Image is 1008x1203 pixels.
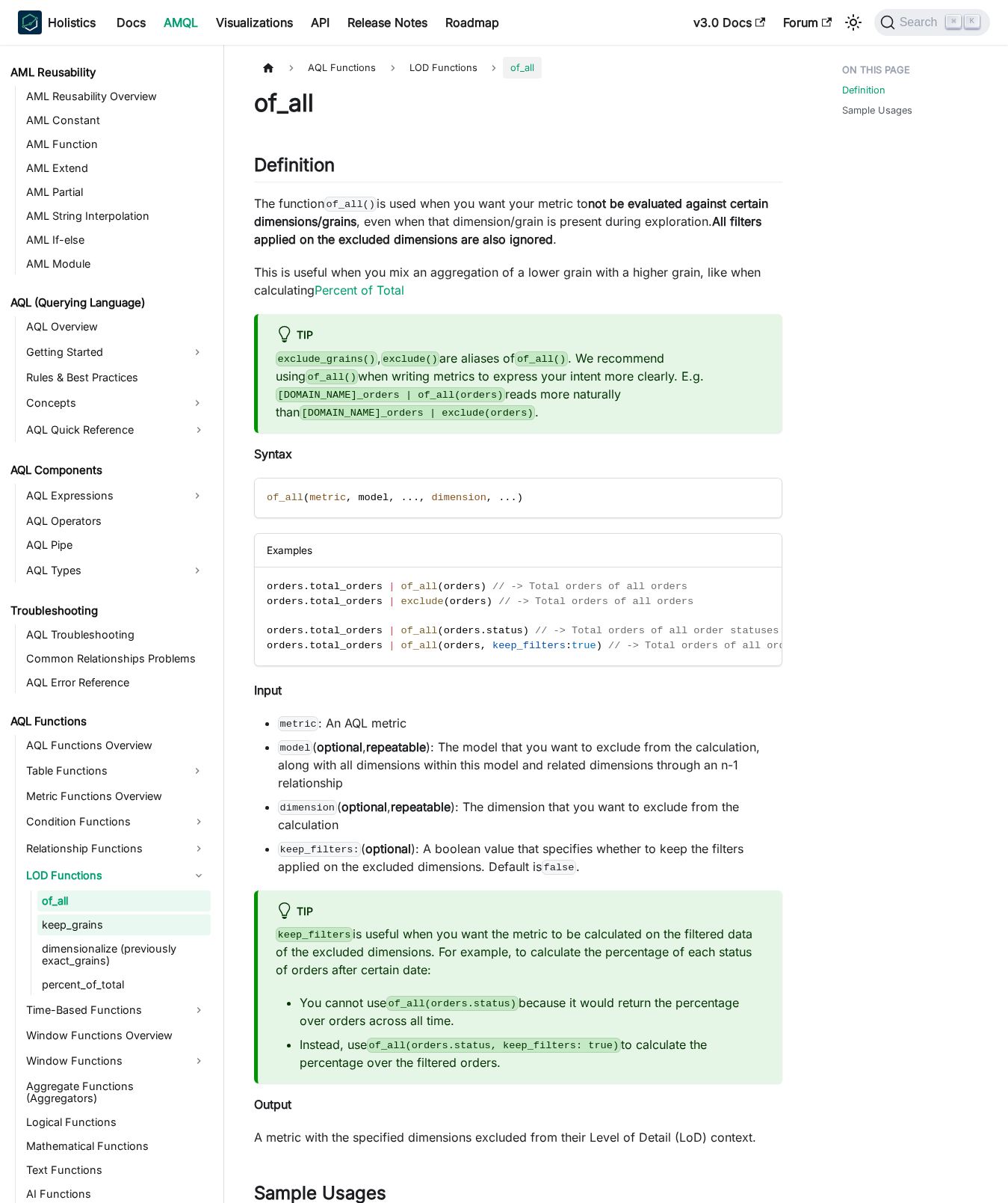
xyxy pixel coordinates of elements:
a: AML Reusability [6,62,211,83]
span: ( [444,596,450,607]
span: ( [438,640,444,651]
a: Roadmap [436,10,508,34]
span: orders [450,596,486,607]
span: total_orders [309,596,383,607]
p: , are aliases of . We recommend using when writing metrics to express your intent more clearly. E... [276,349,764,421]
a: Docs [108,10,155,34]
span: total_orders [309,625,383,636]
strong: optional [341,799,387,814]
span: . [498,492,504,503]
span: orders [444,581,480,592]
a: Concepts [22,391,184,415]
span: , [389,492,395,503]
span: orders [267,625,303,636]
strong: Input [254,683,282,698]
button: Switch between dark and light mode (currently light mode) [841,10,865,34]
img: Holistics [18,10,42,34]
li: ( , ): The dimension that you want to exclude from the calculation [278,798,782,834]
a: Logical Functions [22,1112,211,1133]
span: . [407,492,413,503]
div: Examples [255,534,782,567]
a: Definition [842,83,885,97]
span: keep_filters [492,640,566,651]
strong: repeatable [366,739,426,754]
span: metric [309,492,346,503]
kbd: ⌘ [946,15,961,28]
a: AML Constant [22,110,211,131]
a: Window Functions [22,1049,211,1073]
span: | [389,640,395,651]
span: , [419,492,425,503]
span: of_all [401,640,438,651]
a: AQL Components [6,460,211,481]
a: Metric Functions Overview [22,786,211,807]
div: tip [276,326,764,345]
a: AQL Error Reference [22,672,211,693]
span: // -> Total orders of all order statuses [535,625,779,636]
span: of_all [503,57,542,79]
code: exclude_grains() [276,351,377,366]
a: Forum [774,10,841,34]
span: , [486,492,492,503]
h1: of_all [254,88,782,118]
button: Expand sidebar category 'AQL Types' [184,559,211,582]
p: The function is used when you want your metric to , even when that dimension/grain is present dur... [254,194,782,248]
span: . [303,581,309,592]
button: Expand sidebar category 'Table Functions' [184,759,211,783]
span: ) [523,625,529,636]
a: Home page [254,57,282,79]
a: Getting Started [22,340,184,364]
span: . [303,625,309,636]
span: . [413,492,419,503]
code: of_all() [324,197,377,212]
a: Percent of Total [315,283,404,298]
a: AML Reusability Overview [22,86,211,107]
code: of_all(orders.status, keep_filters: true) [367,1038,621,1053]
span: ) [596,640,602,651]
a: AQL Expressions [22,484,184,508]
code: [DOMAIN_NAME]_orders | of_all(orders) [276,387,505,402]
li: You cannot use because it would return the percentage over orders across all time. [300,994,764,1030]
a: Common Relationships Problems [22,648,211,669]
code: keep_filters: [278,842,361,857]
b: Holistics [48,13,96,31]
nav: Breadcrumbs [254,57,782,79]
a: percent_of_total [37,974,211,995]
span: // -> Total orders of all orders [498,596,693,607]
button: Expand sidebar category 'AQL Expressions' [184,484,211,508]
span: orders [444,640,480,651]
span: ) [517,492,523,503]
a: of_all [37,890,211,911]
a: keep_grains [37,914,211,935]
span: orders [267,596,303,607]
a: AQL Functions Overview [22,735,211,756]
a: AML Module [22,253,211,274]
a: Window Functions Overview [22,1025,211,1046]
strong: repeatable [391,799,451,814]
a: AQL Types [22,559,184,582]
span: ) [480,581,486,592]
p: is useful when you want the metric to be calculated on the filtered data of the excluded dimensio... [276,925,764,979]
a: Time-Based Functions [22,998,211,1022]
code: model [278,740,312,755]
span: LOD Functions [402,57,485,79]
span: . [511,492,517,503]
span: , [480,640,486,651]
span: // -> Total orders of all orders [492,581,687,592]
li: : An AQL metric [278,714,782,732]
a: Condition Functions [22,810,211,834]
span: exclude [401,596,444,607]
span: ( [303,492,309,503]
span: of_all [401,625,438,636]
span: ( [438,581,444,592]
a: dimensionalize (previously exact_grains) [37,938,211,971]
a: AMQL [155,10,207,34]
code: false [542,860,576,875]
span: | [389,625,395,636]
span: Search [895,16,947,29]
a: AQL (Querying Language) [6,292,211,313]
span: total_orders [309,581,383,592]
a: LOD Functions [22,864,211,887]
span: . [480,625,486,636]
a: AML Function [22,134,211,155]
